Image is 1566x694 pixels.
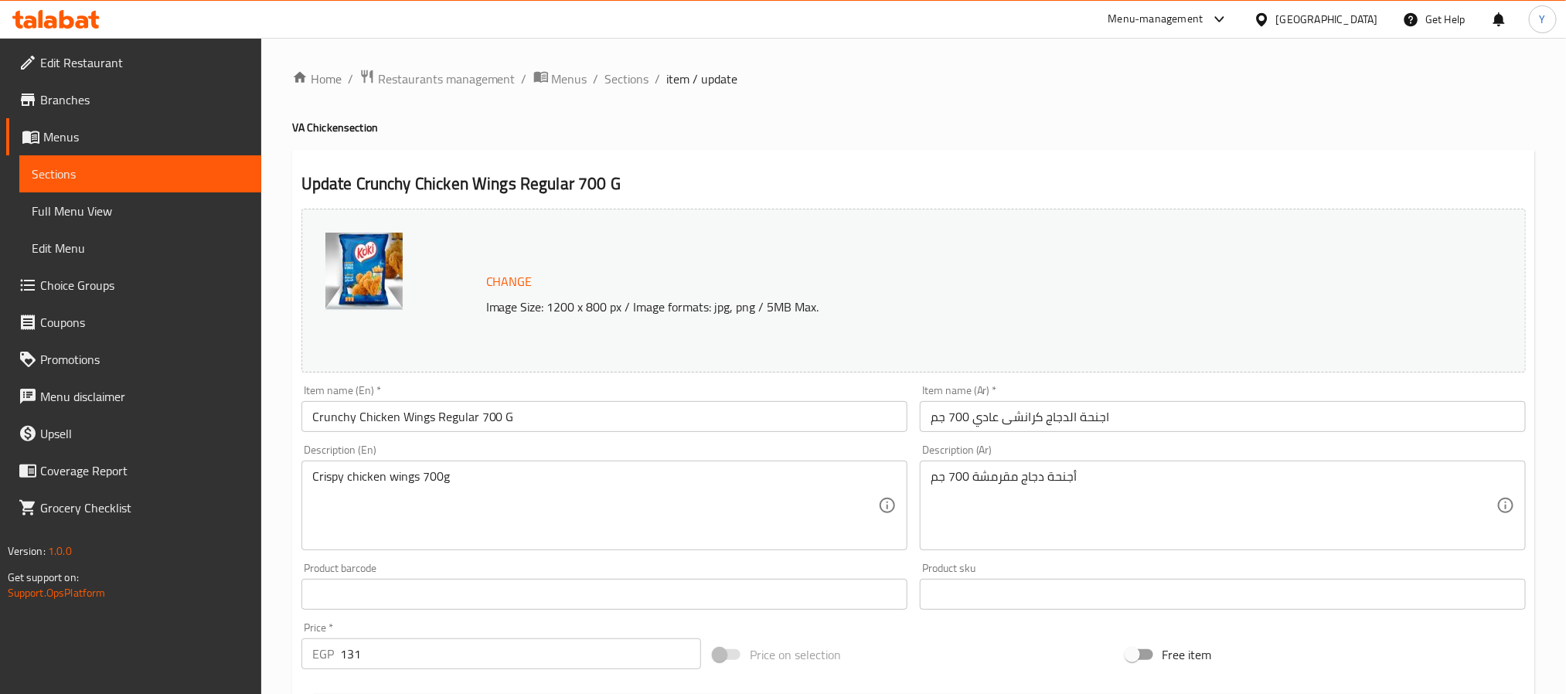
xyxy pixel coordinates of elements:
[594,70,599,88] li: /
[292,69,1535,89] nav: breadcrumb
[301,579,907,610] input: Please enter product barcode
[1163,645,1212,664] span: Free item
[6,267,261,304] a: Choice Groups
[292,120,1535,135] h4: VA Chicken section
[605,70,649,88] a: Sections
[8,567,79,587] span: Get support on:
[32,202,249,220] span: Full Menu View
[6,118,261,155] a: Menus
[301,172,1526,196] h2: Update Crunchy Chicken Wings Regular 700 G
[8,583,106,603] a: Support.OpsPlatform
[40,350,249,369] span: Promotions
[533,69,587,89] a: Menus
[931,469,1496,543] textarea: أجنحة دجاج مقرمشة 700 جم
[1276,11,1378,28] div: [GEOGRAPHIC_DATA]
[6,378,261,415] a: Menu disclaimer
[40,498,249,517] span: Grocery Checklist
[292,70,342,88] a: Home
[6,489,261,526] a: Grocery Checklist
[301,401,907,432] input: Enter name En
[552,70,587,88] span: Menus
[6,44,261,81] a: Edit Restaurant
[348,70,353,88] li: /
[750,645,841,664] span: Price on selection
[32,239,249,257] span: Edit Menu
[667,70,738,88] span: item / update
[40,424,249,443] span: Upsell
[32,165,249,183] span: Sections
[312,469,878,543] textarea: Crispy chicken wings 700g
[340,638,701,669] input: Please enter price
[1108,10,1203,29] div: Menu-management
[920,401,1526,432] input: Enter name Ar
[40,387,249,406] span: Menu disclaimer
[40,90,249,109] span: Branches
[1540,11,1546,28] span: Y
[19,230,261,267] a: Edit Menu
[359,69,516,89] a: Restaurants management
[325,233,403,310] img: %D8%A3%D8%AC%D9%86%D8%AD%D8%A9_%D9%85%D9%82%D8%B1%D9%85%D8%B4%D8%A9_700_%D8%AC%D8%B1%D8%A7%D9%856...
[43,128,249,146] span: Menus
[655,70,661,88] li: /
[6,415,261,452] a: Upsell
[19,155,261,192] a: Sections
[6,304,261,341] a: Coupons
[40,313,249,332] span: Coupons
[6,341,261,378] a: Promotions
[920,579,1526,610] input: Please enter product sku
[40,53,249,72] span: Edit Restaurant
[19,192,261,230] a: Full Menu View
[6,81,261,118] a: Branches
[6,452,261,489] a: Coverage Report
[480,266,539,298] button: Change
[480,298,1363,316] p: Image Size: 1200 x 800 px / Image formats: jpg, png / 5MB Max.
[48,541,72,561] span: 1.0.0
[8,541,46,561] span: Version:
[40,461,249,480] span: Coverage Report
[378,70,516,88] span: Restaurants management
[522,70,527,88] li: /
[40,276,249,294] span: Choice Groups
[312,645,334,663] p: EGP
[486,270,533,293] span: Change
